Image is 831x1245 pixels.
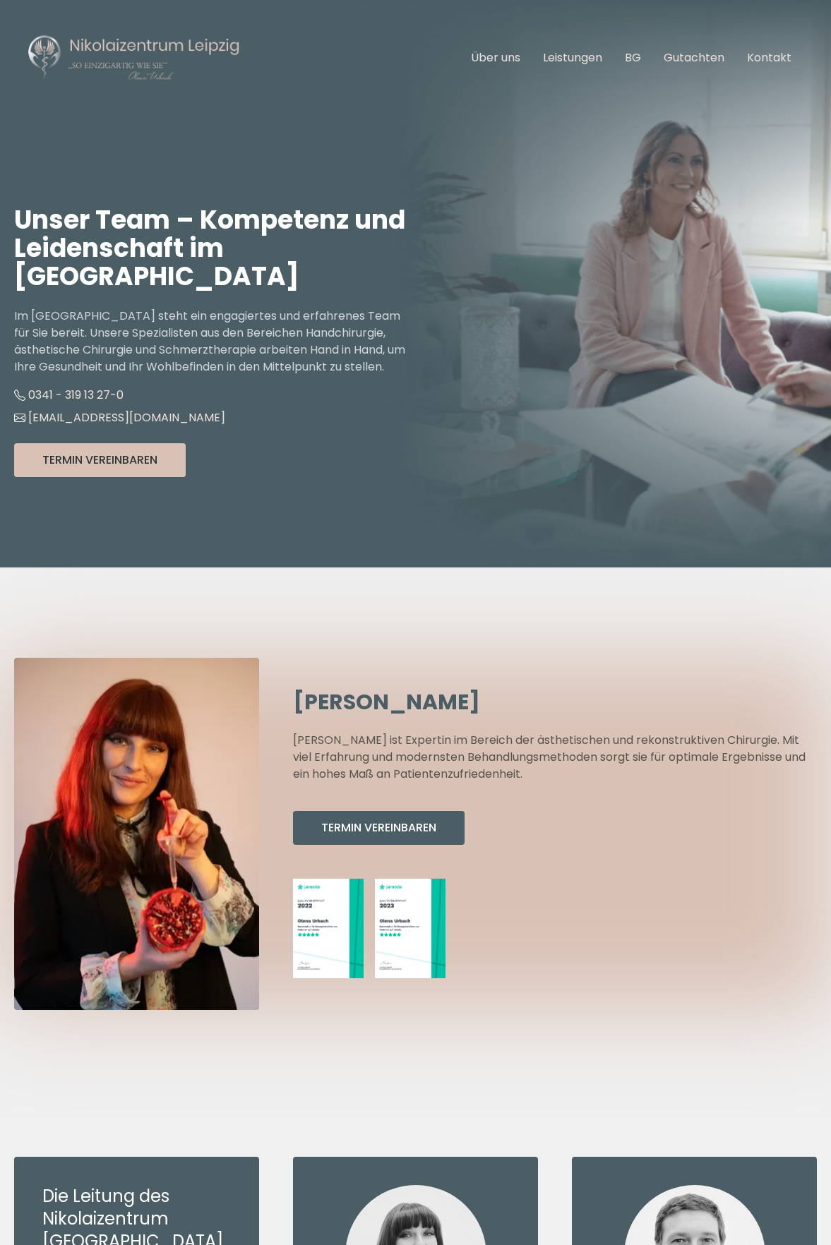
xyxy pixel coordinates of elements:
[14,443,186,477] button: Termin Vereinbaren
[625,49,641,66] a: BG
[293,690,817,715] h2: [PERSON_NAME]
[293,811,465,845] button: Termin Vereinbaren
[14,206,416,291] h1: Unser Team – Kompetenz und Leidenschaft im [GEOGRAPHIC_DATA]
[375,879,446,979] img: Jameda Zertifikat 2023
[293,732,817,783] p: [PERSON_NAME] ist Expertin im Bereich der ästhetischen und rekonstruktiven Chirurgie. Mit viel Er...
[28,34,240,82] img: Nikolaizentrum Leipzig Logo
[14,658,259,1011] img: Nikolaizentrum Leipzig - Olena Urbach
[471,49,520,66] a: Über uns
[664,49,724,66] a: Gutachten
[14,308,416,375] p: Im [GEOGRAPHIC_DATA] steht ein engagiertes und erfahrenes Team für Sie bereit. Unsere Spezialiste...
[14,387,124,403] a: 0341 - 319 13 27-0
[14,409,225,426] a: [EMAIL_ADDRESS][DOMAIN_NAME]
[747,49,791,66] a: Kontakt
[543,49,602,66] a: Leistungen
[293,879,364,979] img: Jameda Zertifikat 2022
